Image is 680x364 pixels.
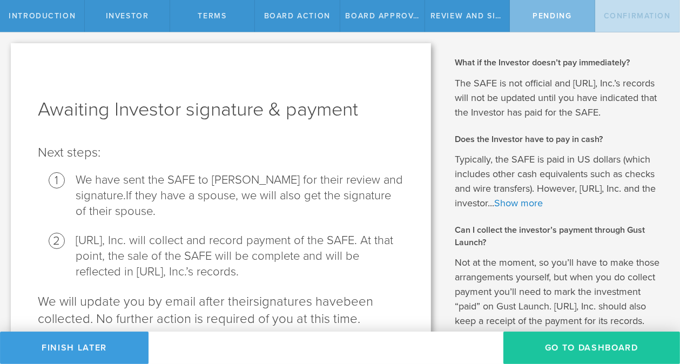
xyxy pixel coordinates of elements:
[346,11,424,21] span: Board Approval
[76,172,404,219] li: We have sent the SAFE to [PERSON_NAME] for their review and signature.
[9,11,76,21] span: Introduction
[455,57,664,69] h2: What if the Investor doesn’t pay immediately?
[455,255,664,328] p: Not at the moment, so you’ll have to make those arrangements yourself, but when you do collect pa...
[264,11,331,21] span: Board Action
[38,293,404,328] p: We will update you by email after their been collected. No further action is required of you at t...
[455,224,664,248] h2: Can I collect the investor’s payment through Gust Launch?
[455,152,664,211] p: Typically, the SAFE is paid in US dollars (which includes other cash equivalents such as checks a...
[503,332,680,364] button: Go To Dashboard
[455,133,664,145] h2: Does the Investor have to pay in cash?
[604,11,671,21] span: Confirmation
[430,11,508,21] span: Review and Sign
[76,188,391,218] span: If they have a spouse, we will also get the signature of their spouse.
[455,76,664,120] p: The SAFE is not official and [URL], Inc.’s records will not be updated until you have indicated t...
[76,233,404,280] li: [URL], Inc. will collect and record payment of the SAFE. At that point, the sale of the SAFE will...
[494,197,543,209] a: Show more
[198,11,226,21] span: terms
[38,144,404,161] p: Next steps:
[38,97,404,123] h1: Awaiting Investor signature & payment
[253,294,344,309] span: signatures have
[533,11,571,21] span: Pending
[106,11,149,21] span: Investor
[626,280,680,332] iframe: Chat Widget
